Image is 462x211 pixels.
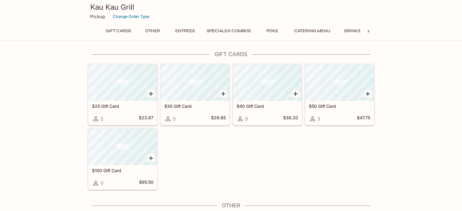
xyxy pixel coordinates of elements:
h3: Kau Kau Grill [90,2,372,12]
h5: $95.50 [139,179,153,187]
h5: $47.75 [357,115,370,122]
h4: Other [88,202,375,209]
a: $50 Gift Card3$47.75 [305,64,374,125]
span: 0 [173,116,176,122]
h5: $100 Gift Card [92,168,153,173]
h5: $50 Gift Card [309,104,370,109]
h5: $38.20 [283,115,298,122]
button: Change Order Type [110,12,152,21]
span: 2 [101,116,103,122]
button: Entrees [171,27,199,35]
p: Pickup [90,14,105,19]
h5: $23.87 [139,115,153,122]
button: Add $40 Gift Card [292,90,299,97]
div: $50 Gift Card [305,64,374,101]
div: $25 Gift Card [88,64,157,101]
a: $100 Gift Card0$95.50 [88,128,157,190]
button: Other [139,27,166,35]
span: 3 [317,116,320,122]
a: $25 Gift Card2$23.87 [88,64,157,125]
div: $30 Gift Card [161,64,229,101]
h5: $40 Gift Card [237,104,298,109]
h5: $28.65 [211,115,226,122]
span: 0 [101,180,103,186]
a: $30 Gift Card0$28.65 [160,64,230,125]
button: Add $100 Gift Card [147,154,155,162]
h4: Gift Cards [88,51,375,58]
button: Add $30 Gift Card [220,90,227,97]
button: Drinks [339,27,366,35]
a: $40 Gift Card0$38.20 [233,64,302,125]
h5: $30 Gift Card [164,104,226,109]
button: Add $25 Gift Card [147,90,155,97]
h5: $25 Gift Card [92,104,153,109]
button: Catering Menu [291,27,334,35]
button: Poke [259,27,286,35]
span: 0 [245,116,248,122]
button: Gift Cards [102,27,134,35]
div: $40 Gift Card [233,64,302,101]
button: Specials & Combos [204,27,254,35]
button: Add $50 Gift Card [364,90,372,97]
div: $100 Gift Card [88,129,157,165]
